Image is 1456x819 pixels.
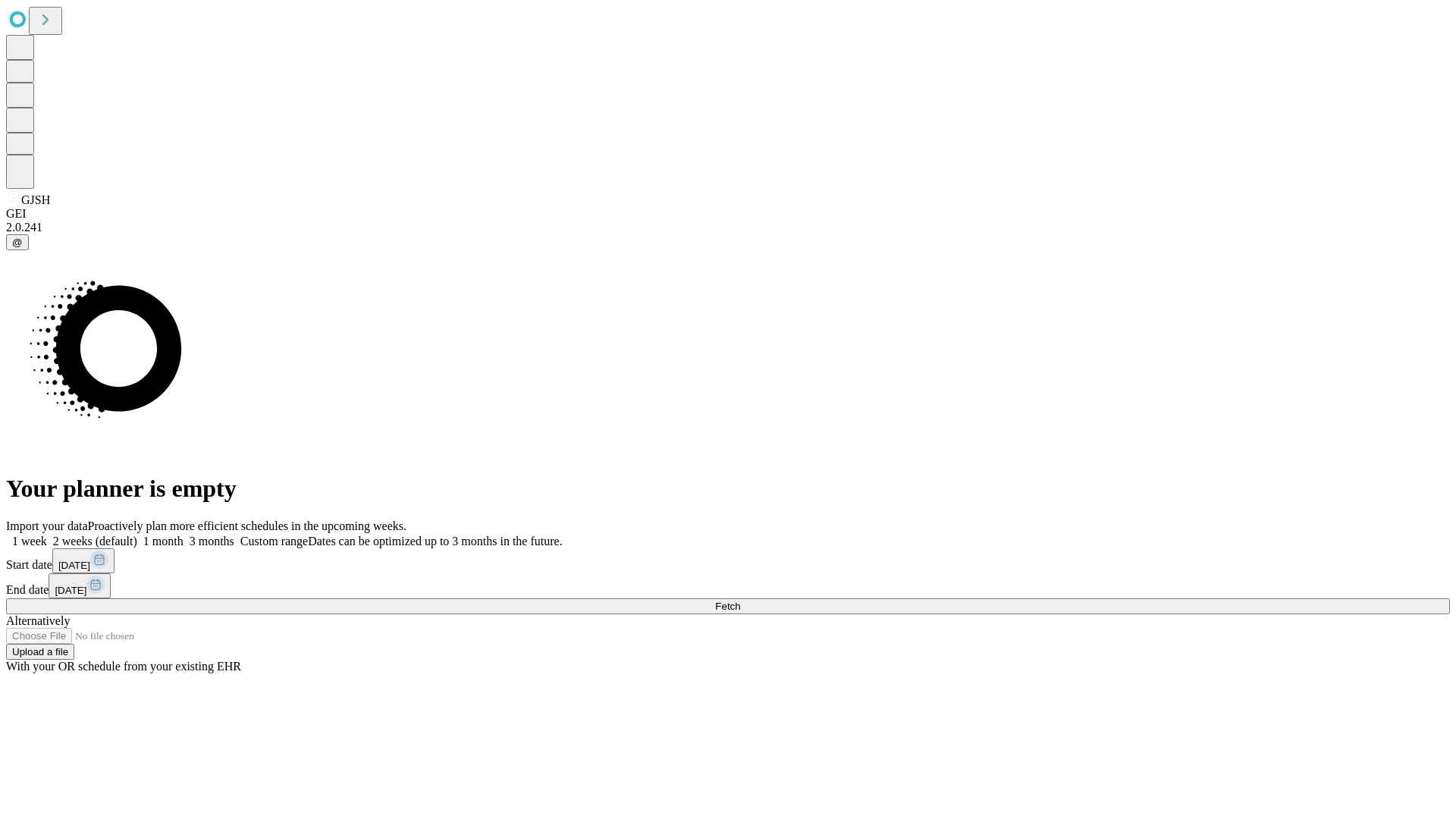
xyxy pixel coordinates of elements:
span: Dates can be optimized up to 3 months in the future. [308,535,562,548]
span: @ [12,237,23,248]
span: 1 week [12,535,47,548]
span: Fetch [715,601,740,612]
button: Fetch [6,598,1450,614]
span: 1 month [143,535,184,548]
div: Start date [6,548,1450,573]
span: [DATE] [55,585,86,596]
span: Custom range [240,535,308,548]
div: GEI [6,207,1450,221]
button: @ [6,234,29,250]
span: [DATE] [58,560,90,571]
div: End date [6,573,1450,598]
span: 2 weeks (default) [53,535,137,548]
span: Proactively plan more efficient schedules in the upcoming weeks. [88,519,406,532]
span: Import your data [6,519,88,532]
span: GJSH [21,193,50,206]
span: With your OR schedule from your existing EHR [6,660,241,673]
button: Upload a file [6,644,74,660]
span: Alternatively [6,614,70,627]
h1: Your planner is empty [6,475,1450,503]
div: 2.0.241 [6,221,1450,234]
button: [DATE] [49,573,111,598]
button: [DATE] [52,548,115,573]
span: 3 months [190,535,234,548]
